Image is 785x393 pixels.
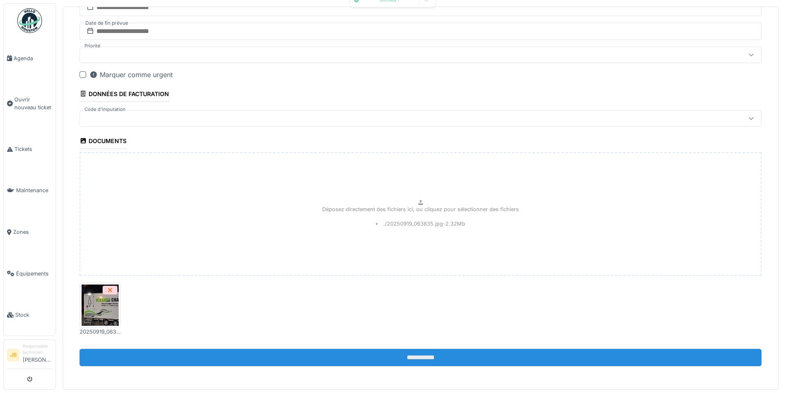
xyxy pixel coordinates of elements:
[4,79,56,129] a: Ouvrir nouveau ticket
[7,343,52,369] a: JB Responsable technicien[PERSON_NAME]
[322,205,519,213] p: Déposez directement des fichiers ici, ou cliquez pour sélectionner des fichiers
[82,285,119,326] img: iaki13h5kwjb2q94tfswxxnpcoa6
[16,270,52,278] span: Équipements
[23,343,52,367] li: [PERSON_NAME]
[83,106,127,113] label: Code d'imputation
[4,211,56,253] a: Zones
[13,228,52,236] span: Zones
[14,145,52,153] span: Tickets
[376,220,465,228] li: ./20250919_063835.jpg - 2.32 Mb
[4,253,56,294] a: Équipements
[4,38,56,79] a: Agenda
[16,186,52,194] span: Maintenance
[23,343,52,356] div: Responsable technicien
[14,54,52,62] span: Agenda
[80,328,121,336] div: 20250919_063835.jpg
[4,128,56,170] a: Tickets
[80,135,127,149] div: Documents
[15,311,52,319] span: Stock
[4,294,56,336] a: Stock
[7,349,19,361] li: JB
[17,8,42,33] img: Badge_color-CXgf-gQk.svg
[89,70,173,80] div: Marquer comme urgent
[14,96,52,111] span: Ouvrir nouveau ticket
[80,88,169,102] div: Données de facturation
[4,170,56,212] a: Maintenance
[84,19,129,28] label: Date de fin prévue
[83,42,102,49] label: Priorité
[356,12,421,19] div: Success !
